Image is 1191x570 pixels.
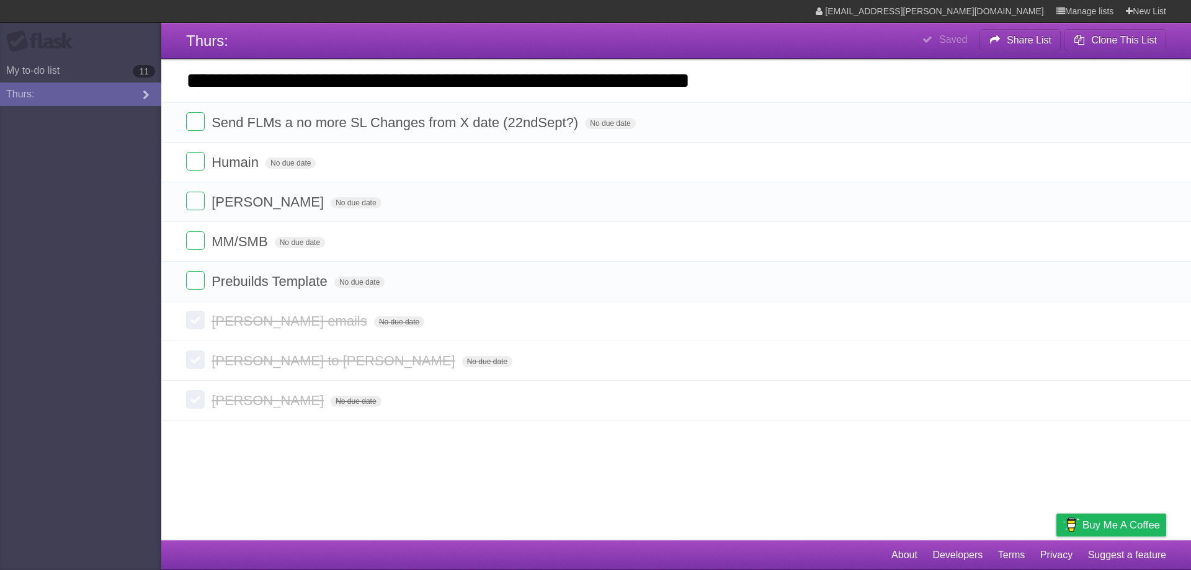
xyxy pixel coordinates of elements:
[186,152,205,171] label: Done
[1007,35,1051,45] b: Share List
[374,316,424,327] span: No due date
[334,277,385,288] span: No due date
[186,311,205,329] label: Done
[212,274,331,289] span: Prebuilds Template
[186,231,205,250] label: Done
[1064,29,1166,51] button: Clone This List
[212,353,458,368] span: [PERSON_NAME] to [PERSON_NAME]
[932,543,983,567] a: Developers
[1056,514,1166,537] a: Buy me a coffee
[186,350,205,369] label: Done
[186,390,205,409] label: Done
[331,197,381,208] span: No due date
[186,271,205,290] label: Done
[1040,543,1073,567] a: Privacy
[1091,35,1157,45] b: Clone This List
[212,393,327,408] span: [PERSON_NAME]
[212,194,327,210] span: [PERSON_NAME]
[265,158,316,169] span: No due date
[212,313,370,329] span: [PERSON_NAME] emails
[891,543,917,567] a: About
[212,115,581,130] span: Send FLMs a no more SL Changes from X date (22ndSept?)
[1063,514,1079,535] img: Buy me a coffee
[462,356,512,367] span: No due date
[186,112,205,131] label: Done
[6,30,81,53] div: Flask
[1082,514,1160,536] span: Buy me a coffee
[133,65,155,78] b: 11
[939,34,967,45] b: Saved
[186,32,228,49] span: Thurs:
[1088,543,1166,567] a: Suggest a feature
[212,234,270,249] span: MM/SMB
[979,29,1061,51] button: Share List
[186,192,205,210] label: Done
[212,154,262,170] span: Humain
[998,543,1025,567] a: Terms
[331,396,381,407] span: No due date
[275,237,325,248] span: No due date
[585,118,635,129] span: No due date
